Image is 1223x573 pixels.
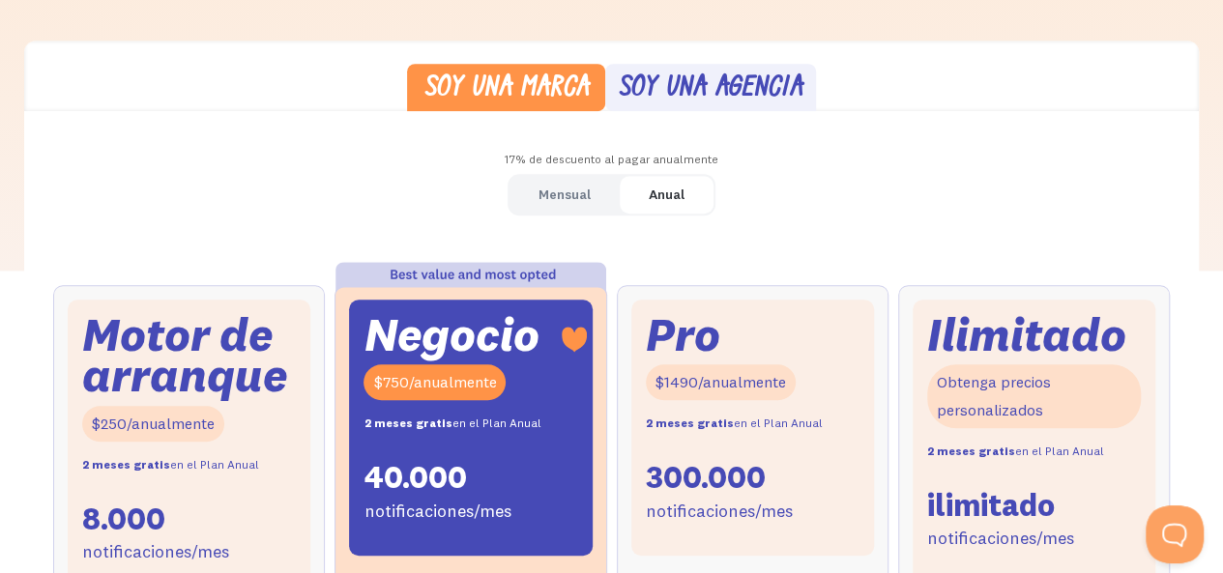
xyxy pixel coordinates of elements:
[364,458,466,496] font: 40.000
[170,457,259,472] font: en el Plan Anual
[539,186,591,203] font: Mensual
[646,415,734,430] font: 2 meses gratis
[734,415,823,430] font: en el Plan Anual
[82,305,287,405] font: Motor de arranque
[373,372,496,391] font: $750/anualmente
[505,152,718,166] font: 17% de descuento al pagar anualmente
[1146,505,1204,563] iframe: Toggle Customer Support
[927,305,1126,363] font: Ilimitado
[619,73,802,103] font: Soy una agencia
[646,500,793,522] font: notificaciones/mes
[927,486,1055,524] font: ilimitado
[82,540,229,562] font: notificaciones/mes
[1015,444,1104,458] font: en el Plan Anual
[424,73,589,103] font: Soy una marca
[364,305,539,363] font: Negocio
[364,500,510,522] font: notificaciones/mes
[927,527,1074,549] font: notificaciones/mes
[82,500,165,537] font: 8.000
[927,444,1015,458] font: 2 meses gratis
[646,305,720,363] font: Pro
[655,372,786,391] font: $1490/anualmente
[92,414,215,433] font: $250/anualmente
[646,458,766,496] font: 300.000
[937,372,1051,419] font: Obtenga precios personalizados
[364,415,451,430] font: 2 meses gratis
[82,457,170,472] font: 2 meses gratis
[451,415,540,430] font: en el Plan Anual
[649,186,684,203] font: Anual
